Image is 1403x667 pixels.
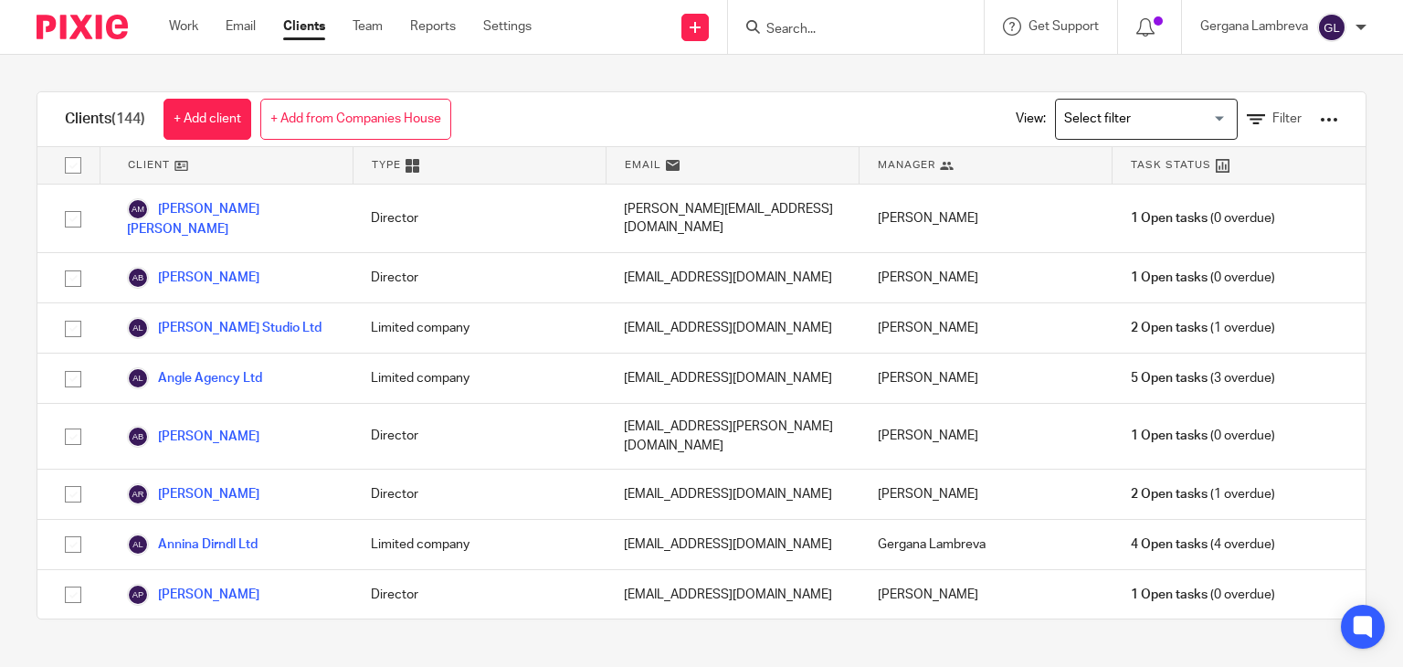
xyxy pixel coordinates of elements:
[606,570,859,619] div: [EMAIL_ADDRESS][DOMAIN_NAME]
[483,17,532,36] a: Settings
[1029,20,1099,33] span: Get Support
[606,303,859,353] div: [EMAIL_ADDRESS][DOMAIN_NAME]
[1131,535,1208,554] span: 4 Open tasks
[127,317,322,339] a: [PERSON_NAME] Studio Ltd
[860,303,1113,353] div: [PERSON_NAME]
[1131,209,1275,228] span: (0 overdue)
[127,483,259,505] a: [PERSON_NAME]
[127,426,259,448] a: [PERSON_NAME]
[625,157,661,173] span: Email
[1131,319,1275,337] span: (1 overdue)
[765,22,929,38] input: Search
[1131,269,1275,287] span: (0 overdue)
[353,185,606,252] div: Director
[127,267,149,289] img: svg%3E
[1058,103,1227,135] input: Search for option
[127,198,334,238] a: [PERSON_NAME] [PERSON_NAME]
[372,157,401,173] span: Type
[1272,112,1302,125] span: Filter
[1317,13,1346,42] img: svg%3E
[353,253,606,302] div: Director
[127,267,259,289] a: [PERSON_NAME]
[127,483,149,505] img: svg%3E
[353,17,383,36] a: Team
[127,367,262,389] a: Angle Agency Ltd
[1131,427,1208,445] span: 1 Open tasks
[283,17,325,36] a: Clients
[1131,485,1208,503] span: 2 Open tasks
[1131,427,1275,445] span: (0 overdue)
[128,157,170,173] span: Client
[1131,269,1208,287] span: 1 Open tasks
[127,584,259,606] a: [PERSON_NAME]
[127,584,149,606] img: svg%3E
[606,520,859,569] div: [EMAIL_ADDRESS][DOMAIN_NAME]
[127,534,149,556] img: svg%3E
[353,404,606,469] div: Director
[606,185,859,252] div: [PERSON_NAME][EMAIL_ADDRESS][DOMAIN_NAME]
[1055,99,1238,140] div: Search for option
[860,570,1113,619] div: [PERSON_NAME]
[606,354,859,403] div: [EMAIL_ADDRESS][DOMAIN_NAME]
[860,253,1113,302] div: [PERSON_NAME]
[1131,485,1275,503] span: (1 overdue)
[127,317,149,339] img: svg%3E
[353,520,606,569] div: Limited company
[606,253,859,302] div: [EMAIL_ADDRESS][DOMAIN_NAME]
[606,470,859,519] div: [EMAIL_ADDRESS][DOMAIN_NAME]
[1131,535,1275,554] span: (4 overdue)
[353,354,606,403] div: Limited company
[353,470,606,519] div: Director
[860,520,1113,569] div: Gergana Lambreva
[1131,586,1275,604] span: (0 overdue)
[260,99,451,140] a: + Add from Companies House
[226,17,256,36] a: Email
[1200,17,1308,36] p: Gergana Lambreva
[860,404,1113,469] div: [PERSON_NAME]
[164,99,251,140] a: + Add client
[860,185,1113,252] div: [PERSON_NAME]
[127,426,149,448] img: svg%3E
[169,17,198,36] a: Work
[37,15,128,39] img: Pixie
[127,198,149,220] img: svg%3E
[878,157,935,173] span: Manager
[1131,586,1208,604] span: 1 Open tasks
[1131,369,1275,387] span: (3 overdue)
[65,110,145,129] h1: Clients
[127,534,258,556] a: Annina Dirndl Ltd
[1131,369,1208,387] span: 5 Open tasks
[127,367,149,389] img: svg%3E
[860,470,1113,519] div: [PERSON_NAME]
[410,17,456,36] a: Reports
[111,111,145,126] span: (144)
[606,404,859,469] div: [EMAIL_ADDRESS][PERSON_NAME][DOMAIN_NAME]
[1131,209,1208,228] span: 1 Open tasks
[1131,319,1208,337] span: 2 Open tasks
[988,92,1338,146] div: View:
[353,570,606,619] div: Director
[353,303,606,353] div: Limited company
[860,354,1113,403] div: [PERSON_NAME]
[56,148,90,183] input: Select all
[1131,157,1211,173] span: Task Status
